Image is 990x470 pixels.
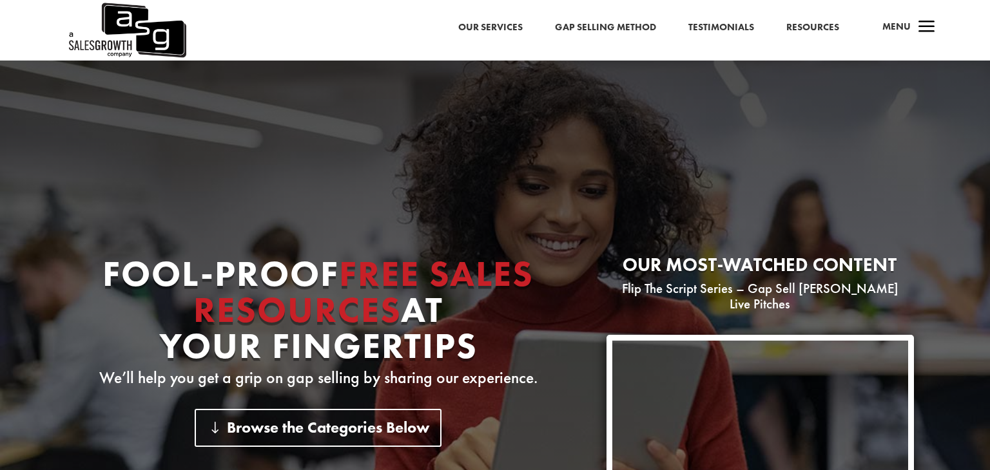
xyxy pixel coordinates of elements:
h1: Fool-proof At Your Fingertips [76,256,560,370]
a: Resources [786,19,839,36]
a: Browse the Categories Below [195,409,442,447]
span: a [914,15,940,41]
span: Free Sales Resources [193,250,534,333]
h2: Our most-watched content [607,256,914,281]
a: Our Services [458,19,523,36]
p: We’ll help you get a grip on gap selling by sharing our experience. [76,370,560,386]
span: Menu [882,20,911,33]
p: Flip The Script Series – Gap Sell [PERSON_NAME] Live Pitches [607,281,914,312]
a: Gap Selling Method [555,19,656,36]
a: Testimonials [688,19,754,36]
